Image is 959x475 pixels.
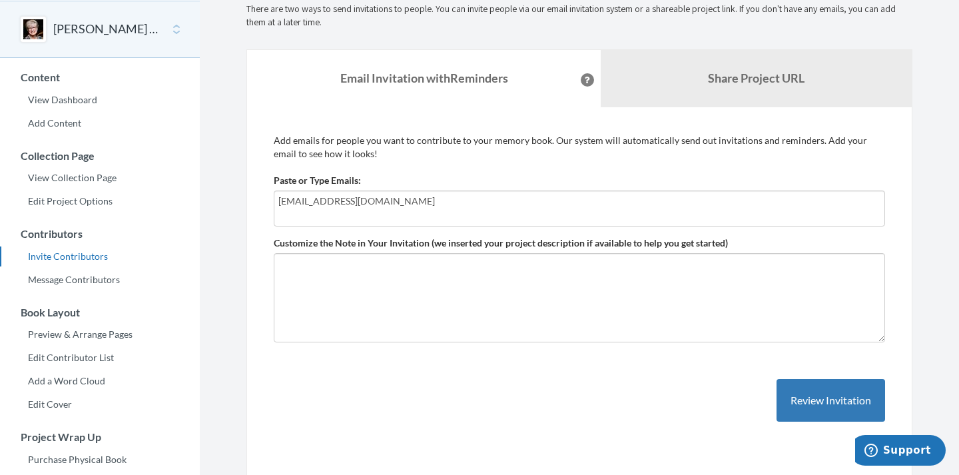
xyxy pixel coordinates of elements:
h3: Project Wrap Up [1,431,200,443]
h3: Contributors [1,228,200,240]
h3: Collection Page [1,150,200,162]
p: There are two ways to send invitations to people. You can invite people via our email invitation ... [246,3,912,29]
label: Customize the Note in Your Invitation (we inserted your project description if available to help ... [274,237,728,250]
h3: Book Layout [1,306,200,318]
iframe: Opens a widget where you can chat to one of our agents [855,435,946,468]
button: [PERSON_NAME] 80th Birthday [53,21,161,38]
label: Paste or Type Emails: [274,174,361,187]
h3: Content [1,71,200,83]
strong: Email Invitation with Reminders [340,71,508,85]
p: Add emails for people you want to contribute to your memory book. Our system will automatically s... [274,134,885,161]
input: Add contributor email(s) here... [278,194,880,209]
button: Review Invitation [777,379,885,422]
b: Share Project URL [708,71,804,85]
